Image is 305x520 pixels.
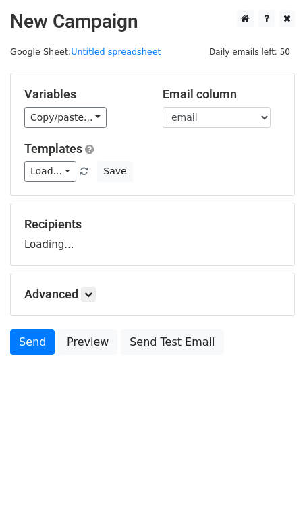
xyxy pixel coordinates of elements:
[121,329,223,355] a: Send Test Email
[24,107,107,128] a: Copy/paste...
[24,217,281,252] div: Loading...
[97,161,132,182] button: Save
[24,217,281,232] h5: Recipients
[204,44,295,59] span: Daily emails left: 50
[10,46,161,57] small: Google Sheet:
[58,329,117,355] a: Preview
[10,329,55,355] a: Send
[24,287,281,302] h5: Advanced
[24,141,82,156] a: Templates
[163,87,281,102] h5: Email column
[10,10,295,33] h2: New Campaign
[71,46,161,57] a: Untitled spreadsheet
[204,46,295,57] a: Daily emails left: 50
[24,161,76,182] a: Load...
[24,87,142,102] h5: Variables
